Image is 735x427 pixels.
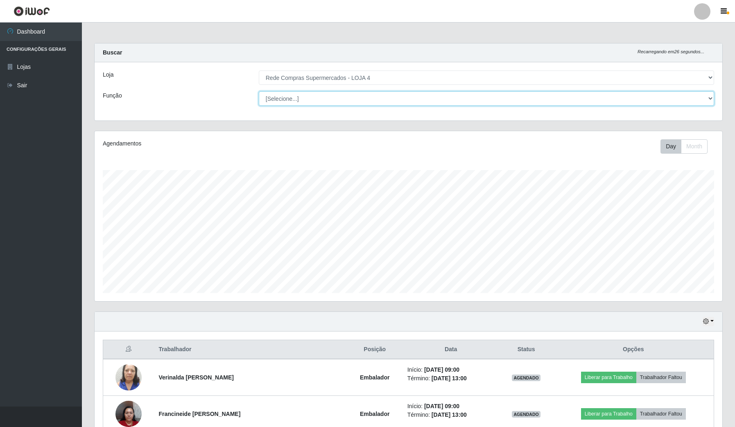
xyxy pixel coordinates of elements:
li: Início: [407,366,495,374]
li: Término: [407,374,495,383]
strong: Verinalda [PERSON_NAME] [158,374,234,381]
span: AGENDADO [512,375,541,381]
strong: Embalador [360,374,389,381]
div: First group [660,139,708,154]
th: Trabalhador [154,340,347,359]
th: Status [500,340,553,359]
label: Função [103,91,122,100]
div: Agendamentos [103,139,351,148]
button: Trabalhador Faltou [636,372,686,383]
button: Trabalhador Faltou [636,408,686,420]
button: Day [660,139,681,154]
th: Posição [347,340,403,359]
strong: Buscar [103,49,122,56]
strong: Francineide [PERSON_NAME] [158,411,240,417]
label: Loja [103,70,113,79]
li: Término: [407,411,495,419]
th: Opções [553,340,714,359]
li: Início: [407,402,495,411]
button: Liberar para Trabalho [581,408,636,420]
strong: Embalador [360,411,389,417]
img: 1728324895552.jpeg [115,354,142,401]
span: AGENDADO [512,411,541,418]
time: [DATE] 09:00 [424,366,459,373]
img: CoreUI Logo [14,6,50,16]
button: Liberar para Trabalho [581,372,636,383]
i: Recarregando em 26 segundos... [638,49,704,54]
th: Data [403,340,500,359]
time: [DATE] 13:00 [432,375,467,382]
time: [DATE] 13:00 [432,411,467,418]
button: Month [681,139,708,154]
time: [DATE] 09:00 [424,403,459,409]
div: Toolbar with button groups [660,139,714,154]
